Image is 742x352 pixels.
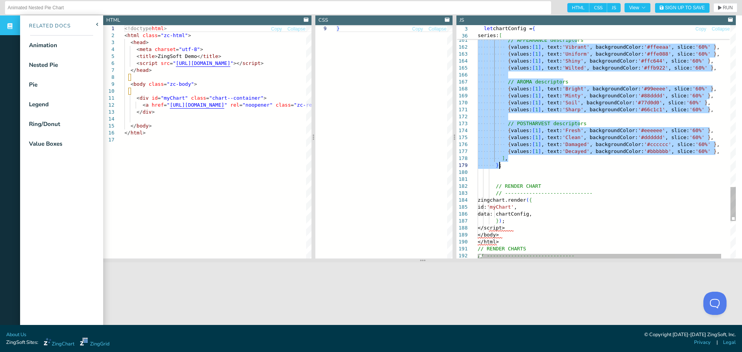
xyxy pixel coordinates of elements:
span: id [151,95,158,101]
span: 36 [456,32,468,39]
a: About Us [6,331,26,338]
div: 9 [315,25,327,32]
span: , slice: [671,51,696,57]
span: [ [532,107,535,112]
div: 2 [103,32,114,39]
span: , text: [541,100,563,105]
span: > [146,39,149,45]
span: src [161,60,170,66]
span: values: [511,51,532,57]
div: 168 [456,85,468,92]
a: Legal [723,339,736,346]
span: HTML [567,3,589,12]
span: '#99eeee' [641,86,668,92]
div: 4 [103,46,114,53]
span: , text: [541,134,563,140]
span: <!doctype [124,26,151,31]
span: , slice: [668,86,693,92]
span: 1 [535,107,538,112]
div: 166 [456,71,468,78]
span: </ [124,130,131,136]
span: } [708,58,711,64]
div: 175 [456,134,468,141]
span: { [508,141,511,147]
span: , slice: [665,128,690,133]
span: a [146,102,149,108]
span: 'Wilted' [563,65,587,71]
div: 163 [456,51,468,58]
div: 17 [103,136,114,143]
span: class [191,95,206,101]
span: ] [538,65,541,71]
span: charset [155,46,176,52]
span: </ [131,67,137,73]
span: , slice: [671,141,696,147]
span: Copy [271,27,282,31]
span: class [276,102,291,108]
span: values: [511,134,532,140]
span: 1 [535,51,538,57]
span: > [143,130,146,136]
span: Copy [412,27,423,31]
span: script [140,60,158,66]
span: , slice: [665,134,690,140]
span: rel [230,102,239,108]
span: } [337,26,340,31]
span: , text: [541,141,563,147]
span: // APPEARANCE descriptors [508,37,584,43]
span: values: [511,107,532,112]
span: '60%' [686,100,701,105]
span: { [508,107,511,112]
div: 176 [456,141,468,148]
span: { [508,44,511,50]
span: < [143,102,146,108]
span: "zc-body" [167,81,194,87]
span: class [149,81,164,87]
span: = [164,81,167,87]
div: CSS [318,17,328,24]
span: } [708,93,711,99]
span: "zc-ref" [294,102,318,108]
div: 3 [103,39,114,46]
div: 10 [103,88,114,95]
span: values: [511,93,532,99]
span: < [131,39,134,45]
span: > [200,46,203,52]
span: 1 [535,65,538,71]
span: '60%' [689,58,705,64]
span: , slice: [665,93,690,99]
span: </ [197,53,203,59]
span: "noopener" [242,102,272,108]
span: html [151,26,163,31]
span: , backgroundColor: [584,134,638,140]
span: 'Uniform' [563,51,590,57]
div: Legend [29,100,49,109]
div: Nested Pie [29,61,58,70]
button: Sign Up to Save [655,3,710,13]
span: 'Shiny' [563,58,584,64]
span: [ [532,93,535,99]
span: , backgroundColor: [580,100,635,105]
span: , slice: [665,107,690,112]
span: , text: [541,44,563,50]
div: 8 [103,74,114,81]
span: " [167,102,170,108]
span: CSS [589,3,607,12]
span: , backgroundColor: [584,128,638,133]
span: html [128,32,140,38]
div: 12 [103,102,114,109]
span: } [714,44,717,50]
span: JS [607,3,621,12]
span: { [508,134,511,140]
span: [ [532,86,535,92]
span: Collapse [429,27,447,31]
div: 167 [456,78,468,85]
span: < [124,32,128,38]
span: '60%' [693,65,708,71]
span: < [136,46,140,52]
span: Collapse [712,27,730,31]
span: ] [538,128,541,133]
span: title [203,53,218,59]
span: } [711,86,714,92]
span: > [149,67,152,73]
